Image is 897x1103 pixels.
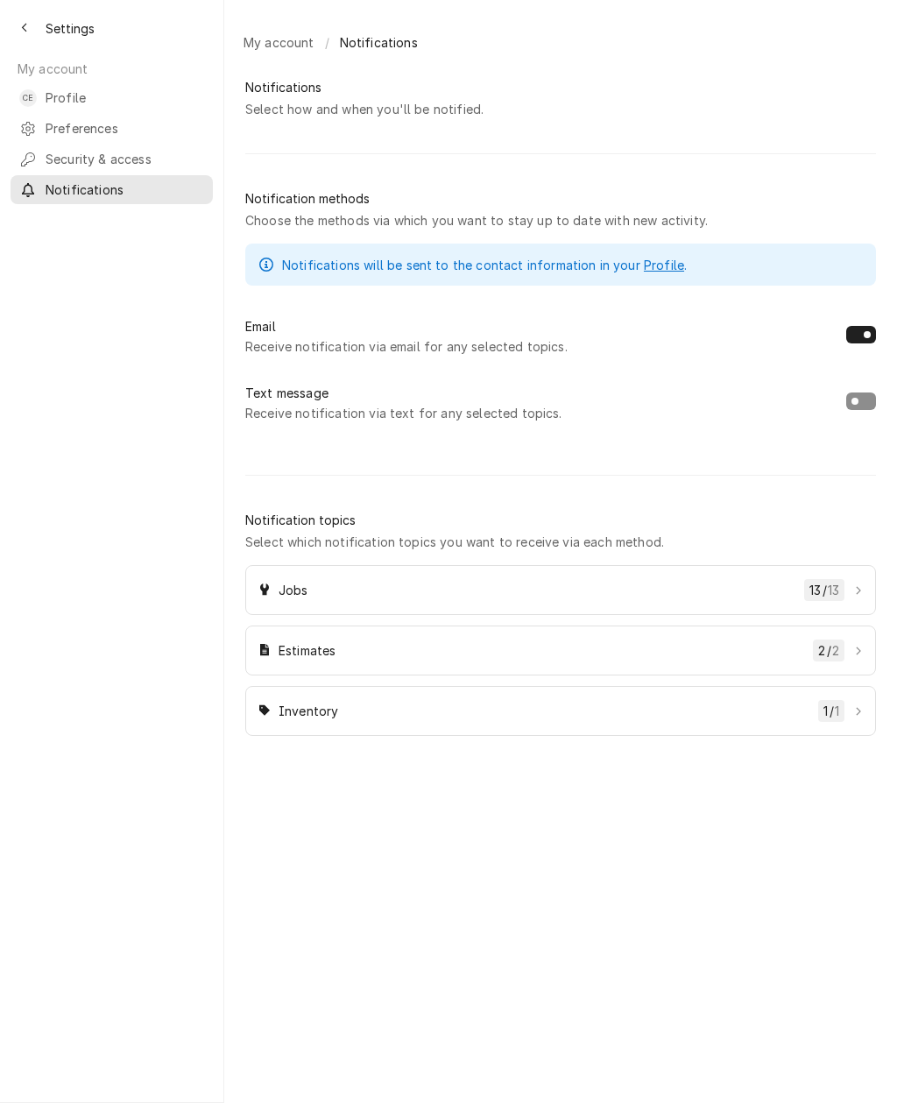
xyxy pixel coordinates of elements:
[818,700,844,722] div: /
[46,88,204,107] span: Profile
[828,581,839,599] div: 13
[19,89,37,107] div: CE
[279,581,797,599] span: Jobs
[46,150,204,168] span: Security & access
[333,28,425,57] a: Notifications
[809,581,821,599] span: 13
[279,641,806,660] span: Estimates
[245,511,356,529] div: Notification topics
[245,78,321,96] div: Notifications
[46,180,204,199] span: Notifications
[282,256,687,274] p: Notifications will be sent to the contact information in your .
[245,626,876,675] a: Estimates2/2
[245,686,876,736] a: Inventory1/1
[835,702,839,720] div: 1
[804,579,844,601] div: /
[245,337,836,356] span: Receive notification via email for any selected topics.
[245,100,484,118] div: Select how and when you'll be notified.
[245,211,708,230] div: Choose the methods via which you want to stay up to date with new activity.
[11,145,213,173] a: Security & access
[245,189,370,208] div: Notification methods
[279,702,811,720] span: Inventory
[11,175,213,204] a: Notifications
[644,258,684,272] a: Profile
[832,641,839,660] div: 2
[325,33,329,52] span: /
[813,640,844,661] div: /
[11,83,213,112] a: CECarlos Espin's AvatarProfile
[11,114,213,143] a: Preferences
[46,119,204,138] span: Preferences
[340,33,418,52] span: Notifications
[245,533,664,551] div: Select which notification topics you want to receive via each method.
[46,19,95,38] span: Settings
[245,317,276,336] label: Email
[245,384,328,402] label: Text message
[823,702,828,720] span: 1
[818,641,825,660] span: 2
[245,565,876,615] a: Jobs13/13
[11,14,39,42] button: Back to previous page
[19,89,37,107] div: Carlos Espin's Avatar
[245,404,836,422] span: Receive notification via text for any selected topics.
